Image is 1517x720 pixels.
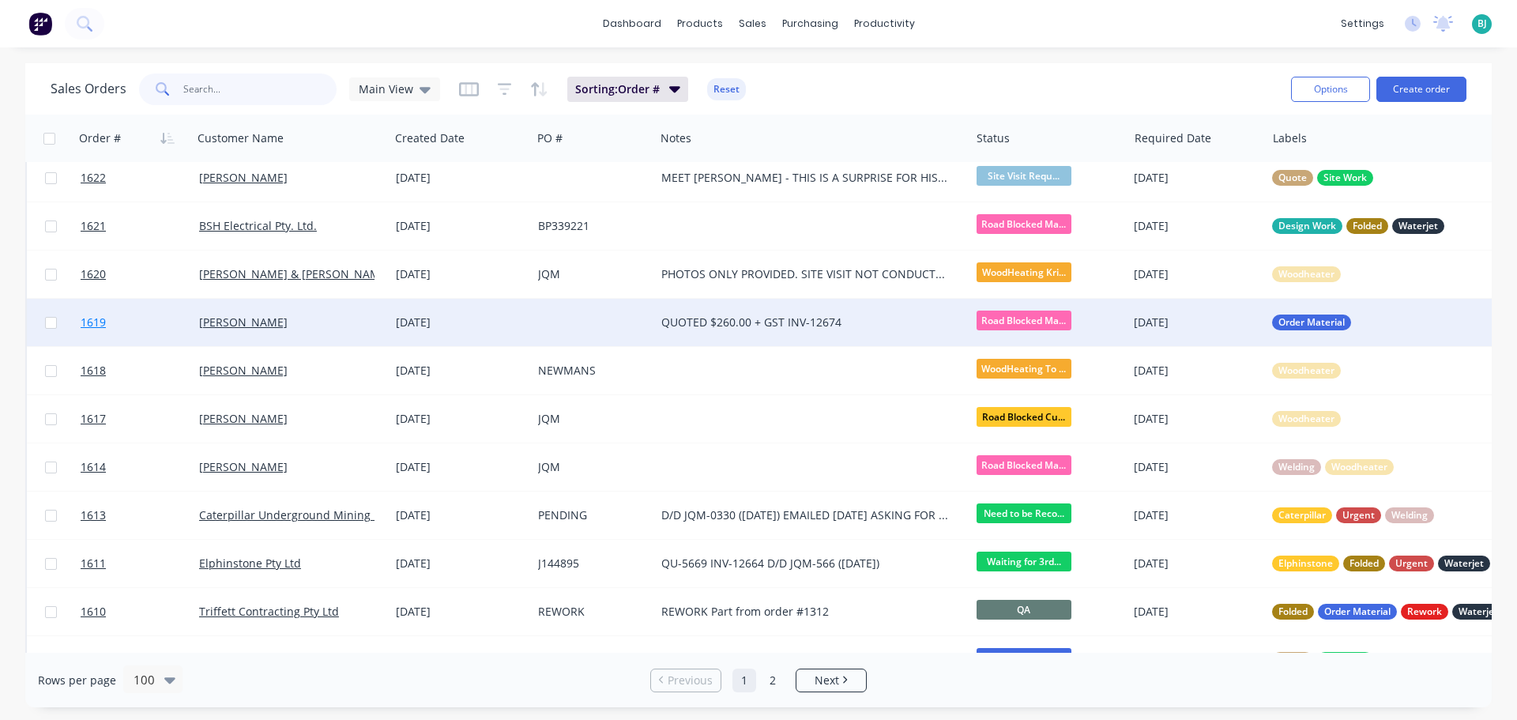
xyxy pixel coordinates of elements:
[396,411,525,427] div: [DATE]
[199,652,397,667] a: [GEOGRAPHIC_DATA][PERSON_NAME]
[81,459,106,475] span: 1614
[661,507,949,523] div: D/D JQM-0330 ([DATE]) EMAILED [DATE] ASKING FOR PO $180.00 + GST
[1134,363,1259,379] div: [DATE]
[538,507,643,523] div: PENDING
[977,311,1071,330] span: Road Blocked Ma...
[669,12,731,36] div: products
[538,459,643,475] div: JQM
[595,12,669,36] a: dashboard
[1278,411,1334,427] span: Woodheater
[1278,556,1333,571] span: Elphinstone
[81,154,199,202] a: 1622
[661,170,949,186] div: MEET [PERSON_NAME] - THIS IS A SURPRISE FOR HIS DAUGHTER
[977,455,1071,475] span: Road Blocked Ma...
[977,600,1071,620] span: QA
[359,81,413,97] span: Main View
[396,363,525,379] div: [DATE]
[796,673,866,688] a: Next page
[1291,77,1370,102] button: Options
[575,81,660,97] span: Sorting: Order #
[79,130,121,146] div: Order #
[81,347,199,394] a: 1618
[81,299,199,346] a: 1619
[81,652,106,668] span: 1604
[538,266,643,282] div: JQM
[81,266,106,282] span: 1620
[1272,459,1394,475] button: WeldingWoodheater
[815,673,839,688] span: Next
[81,170,106,186] span: 1622
[81,556,106,571] span: 1611
[538,411,643,427] div: JQM
[1134,459,1259,475] div: [DATE]
[538,604,643,620] div: REWORK
[977,166,1071,186] span: Site Visit Requ...
[81,443,199,491] a: 1614
[977,552,1071,571] span: Waiting for 3rd...
[198,130,284,146] div: Customer Name
[395,130,465,146] div: Created Date
[81,363,106,379] span: 1618
[538,363,643,379] div: NEWMANS
[1278,459,1315,475] span: Welding
[1444,556,1484,571] span: Waterjet
[1272,170,1373,186] button: QuoteSite Work
[661,556,949,571] div: QU-5669 INV-12664 D/D JQM-566 ([DATE])
[199,266,390,281] a: [PERSON_NAME] & [PERSON_NAME]
[1278,604,1308,620] span: Folded
[1278,363,1334,379] span: Woodheater
[774,12,846,36] div: purchasing
[668,673,713,688] span: Previous
[1134,170,1259,186] div: [DATE]
[199,218,317,233] a: BSH Electrical Pty. Ltd.
[1278,218,1336,234] span: Design Work
[51,81,126,96] h1: Sales Orders
[1278,170,1307,186] span: Quote
[1278,507,1326,523] span: Caterpillar
[199,507,409,522] a: Caterpillar Underground Mining Pty Ltd
[977,130,1010,146] div: Status
[1395,556,1428,571] span: Urgent
[977,503,1071,523] span: Need to be Reco...
[396,218,525,234] div: [DATE]
[1272,652,1373,668] button: QuoteSite Work
[1391,507,1428,523] span: Welding
[81,492,199,539] a: 1613
[661,315,949,330] div: QUOTED $260.00 + GST INV-12674
[199,411,288,426] a: [PERSON_NAME]
[38,673,116,688] span: Rows per page
[977,648,1071,668] span: Quote to be don...
[81,218,106,234] span: 1621
[199,459,288,474] a: [PERSON_NAME]
[396,507,525,523] div: [DATE]
[1134,315,1259,330] div: [DATE]
[1407,604,1442,620] span: Rework
[1135,130,1211,146] div: Required Date
[1134,556,1259,571] div: [DATE]
[1398,218,1438,234] span: Waterjet
[1272,411,1341,427] button: Woodheater
[1353,218,1382,234] span: Folded
[1331,459,1387,475] span: Woodheater
[1134,266,1259,282] div: [DATE]
[396,556,525,571] div: [DATE]
[538,218,643,234] div: BP339221
[707,78,746,100] button: Reset
[199,604,339,619] a: Triffett Contracting Pty Ltd
[1278,266,1334,282] span: Woodheater
[1278,652,1307,668] span: Quote
[81,411,106,427] span: 1617
[761,669,785,692] a: Page 2
[199,315,288,330] a: [PERSON_NAME]
[538,556,643,571] div: J144895
[1323,170,1367,186] span: Site Work
[396,315,525,330] div: [DATE]
[81,251,199,298] a: 1620
[1459,604,1498,620] span: Waterjet
[199,170,288,185] a: [PERSON_NAME]
[1272,363,1341,379] button: Woodheater
[732,669,756,692] a: Page 1 is your current page
[846,12,923,36] div: productivity
[977,359,1071,379] span: WoodHeating To ...
[81,315,106,330] span: 1619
